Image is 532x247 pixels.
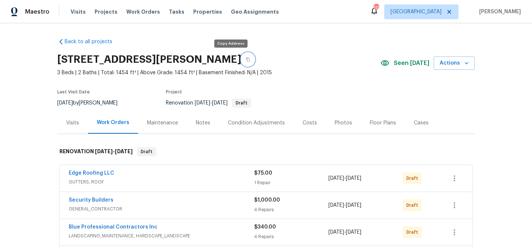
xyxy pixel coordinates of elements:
a: Back to all projects [57,38,128,45]
div: 4 Repairs [254,233,328,240]
div: Floor Plans [370,119,396,127]
span: Work Orders [126,8,160,16]
span: - [328,229,361,236]
span: [GEOGRAPHIC_DATA] [391,8,441,16]
span: [DATE] [212,100,228,106]
span: - [95,149,133,154]
span: Draft [233,101,250,105]
span: Draft [406,229,421,236]
a: Edge Roofing LLC [69,171,114,176]
span: - [195,100,228,106]
div: 117 [374,4,379,12]
span: Actions [440,59,469,68]
span: GUTTERS, ROOF [69,178,254,186]
span: [DATE] [195,100,210,106]
span: Draft [406,202,421,209]
span: Tasks [169,9,184,14]
span: [DATE] [346,176,361,181]
span: [DATE] [57,100,73,106]
span: [DATE] [115,149,133,154]
span: GENERAL_CONTRACTOR [69,205,254,213]
span: [PERSON_NAME] [476,8,521,16]
span: [DATE] [328,230,344,235]
span: [DATE] [328,203,344,208]
span: - [328,202,361,209]
span: Draft [138,148,156,155]
div: 4 Repairs [254,206,328,213]
span: $340.00 [254,224,276,230]
span: 3 Beds | 2 Baths | Total: 1454 ft² | Above Grade: 1454 ft² | Basement Finished: N/A | 2015 [57,69,381,76]
div: Work Orders [97,119,129,126]
span: Draft [406,175,421,182]
span: Geo Assignments [231,8,279,16]
span: [DATE] [328,176,344,181]
span: [DATE] [346,230,361,235]
div: Cases [414,119,429,127]
div: Costs [303,119,317,127]
div: Photos [335,119,352,127]
span: Renovation [166,100,251,106]
span: Properties [193,8,222,16]
button: Actions [434,56,475,70]
span: Last Visit Date [57,90,90,94]
span: Projects [95,8,117,16]
div: RENOVATION [DATE]-[DATE]Draft [57,140,475,164]
span: Project [166,90,182,94]
div: Maintenance [147,119,178,127]
span: $1,000.00 [254,198,280,203]
span: LANDSCAPING_MAINTENANCE, HARDSCAPE_LANDSCAPE [69,232,254,240]
span: Seen [DATE] [394,59,429,67]
div: Visits [66,119,79,127]
div: Notes [196,119,210,127]
div: by [PERSON_NAME] [57,99,126,107]
span: - [328,175,361,182]
span: Visits [71,8,86,16]
span: $75.00 [254,171,272,176]
div: Condition Adjustments [228,119,285,127]
h6: RENOVATION [59,147,133,156]
div: 1 Repair [254,179,328,186]
span: [DATE] [346,203,361,208]
a: Blue Professional Contractors Inc [69,224,157,230]
a: Security Builders [69,198,113,203]
h2: [STREET_ADDRESS][PERSON_NAME] [57,56,241,63]
span: Maestro [25,8,50,16]
span: [DATE] [95,149,113,154]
